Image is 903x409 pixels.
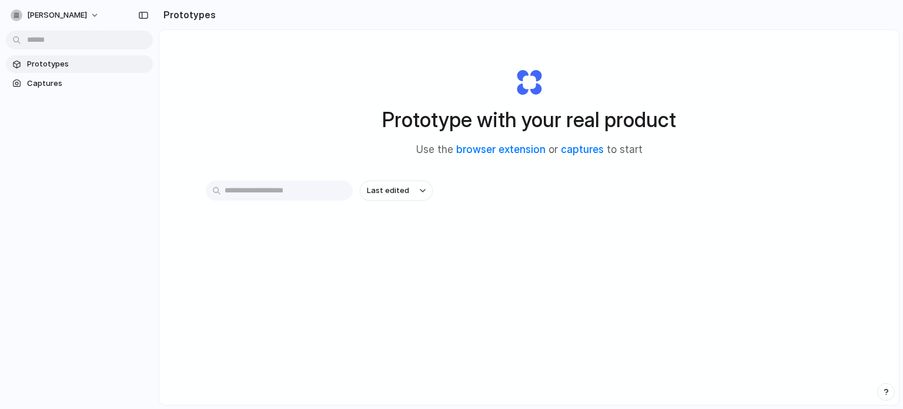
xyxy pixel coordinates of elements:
span: [PERSON_NAME] [27,9,87,21]
span: Captures [27,78,148,89]
a: Captures [6,75,153,92]
span: Use the or to start [416,142,643,158]
a: Prototypes [6,55,153,73]
h1: Prototype with your real product [382,104,676,135]
a: captures [561,144,604,155]
span: Last edited [367,185,409,197]
a: browser extension [456,144,546,155]
button: Last edited [360,181,433,201]
h2: Prototypes [159,8,216,22]
button: [PERSON_NAME] [6,6,105,25]
span: Prototypes [27,58,148,70]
